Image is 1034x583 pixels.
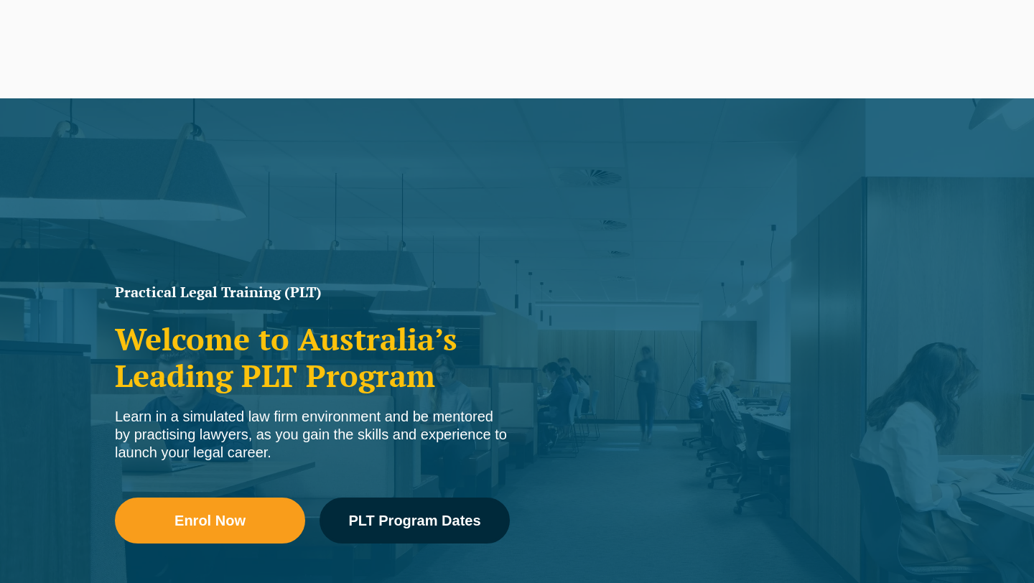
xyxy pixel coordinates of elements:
[115,285,510,299] h1: Practical Legal Training (PLT)
[115,498,305,544] a: Enrol Now
[174,513,246,528] span: Enrol Now
[320,498,510,544] a: PLT Program Dates
[115,321,510,393] h2: Welcome to Australia’s Leading PLT Program
[115,408,510,462] div: Learn in a simulated law firm environment and be mentored by practising lawyers, as you gain the ...
[348,513,480,528] span: PLT Program Dates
